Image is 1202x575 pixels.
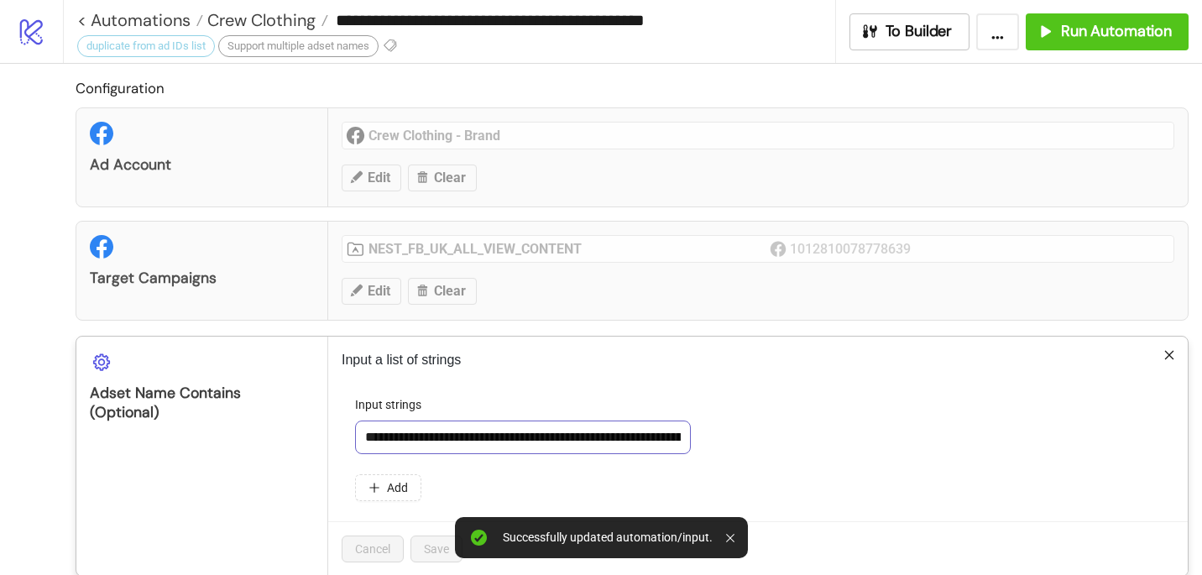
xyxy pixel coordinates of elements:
button: Run Automation [1026,13,1189,50]
button: Save [410,536,463,562]
button: ... [976,13,1019,50]
span: Run Automation [1061,22,1172,41]
div: duplicate from ad IDs list [77,35,215,57]
div: Adset Name contains (optional) [90,384,314,422]
span: Add [387,481,408,494]
span: Crew Clothing [203,9,316,31]
button: To Builder [849,13,970,50]
a: < Automations [77,12,203,29]
h2: Configuration [76,77,1189,99]
div: Support multiple adset names [218,35,379,57]
span: To Builder [886,22,953,41]
div: Successfully updated automation/input. [503,531,713,545]
label: Input strings [355,395,432,414]
span: plus [368,482,380,494]
button: Cancel [342,536,404,562]
a: Crew Clothing [203,12,328,29]
button: Add [355,474,421,501]
p: Input a list of strings [342,350,1174,370]
span: close [1163,349,1175,361]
